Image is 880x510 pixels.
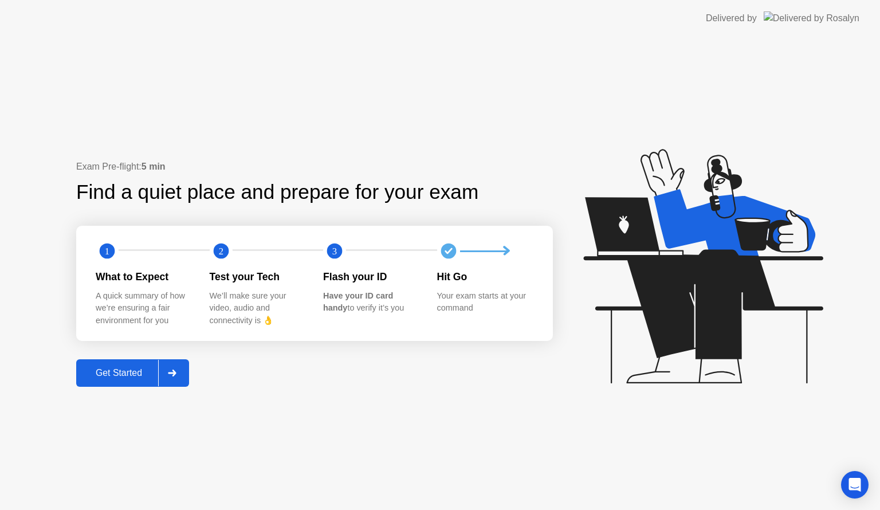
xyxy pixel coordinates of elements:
div: Open Intercom Messenger [841,471,869,499]
div: Find a quiet place and prepare for your exam [76,177,480,207]
div: What to Expect [96,269,191,284]
b: Have your ID card handy [323,291,393,313]
div: We’ll make sure your video, audio and connectivity is 👌 [210,290,305,327]
text: 3 [332,246,337,257]
div: Delivered by [706,11,757,25]
div: Test your Tech [210,269,305,284]
button: Get Started [76,359,189,387]
div: A quick summary of how we’re ensuring a fair environment for you [96,290,191,327]
div: to verify it’s you [323,290,419,315]
div: Flash your ID [323,269,419,284]
div: Get Started [80,368,158,378]
div: Exam Pre-flight: [76,160,553,174]
div: Hit Go [437,269,533,284]
text: 1 [105,246,109,257]
b: 5 min [142,162,166,171]
text: 2 [218,246,223,257]
div: Your exam starts at your command [437,290,533,315]
img: Delivered by Rosalyn [764,11,859,25]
